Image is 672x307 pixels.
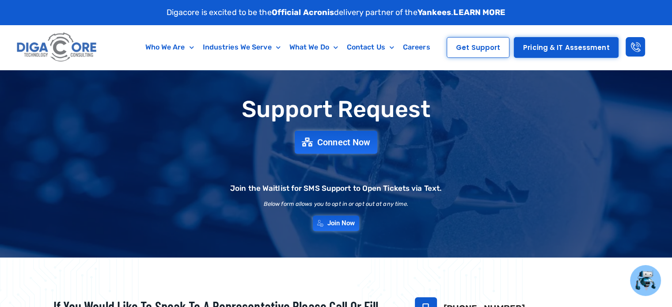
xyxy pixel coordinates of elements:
[198,37,285,57] a: Industries We Serve
[456,44,500,51] span: Get Support
[135,37,440,57] nav: Menu
[313,216,360,231] a: Join Now
[15,30,99,65] img: Digacore logo 1
[514,37,619,58] a: Pricing & IT Assessment
[285,37,342,57] a: What We Do
[264,201,409,207] h2: Below form allows you to opt in or opt out at any time.
[418,8,452,17] strong: Yankees
[141,37,198,57] a: Who We Are
[295,131,377,154] a: Connect Now
[523,44,609,51] span: Pricing & IT Assessment
[447,37,509,58] a: Get Support
[317,138,370,147] span: Connect Now
[272,8,334,17] strong: Official Acronis
[342,37,399,57] a: Contact Us
[399,37,435,57] a: Careers
[327,220,355,227] span: Join Now
[453,8,505,17] a: LEARN MORE
[31,97,641,122] h1: Support Request
[167,7,506,19] p: Digacore is excited to be the delivery partner of the .
[230,185,442,192] h2: Join the Waitlist for SMS Support to Open Tickets via Text.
